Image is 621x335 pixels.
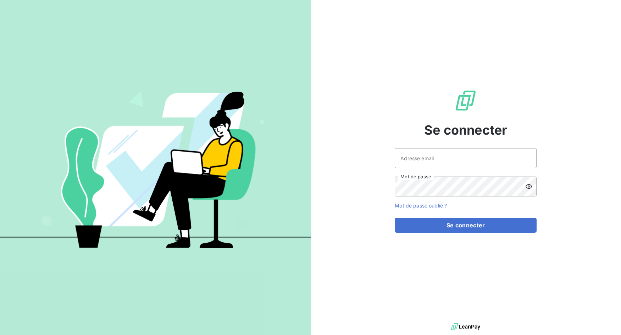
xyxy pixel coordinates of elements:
[395,202,447,209] a: Mot de passe oublié ?
[451,322,480,332] img: logo
[395,148,537,168] input: placeholder
[454,89,477,112] img: Logo LeanPay
[424,120,507,140] span: Se connecter
[395,218,537,233] button: Se connecter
